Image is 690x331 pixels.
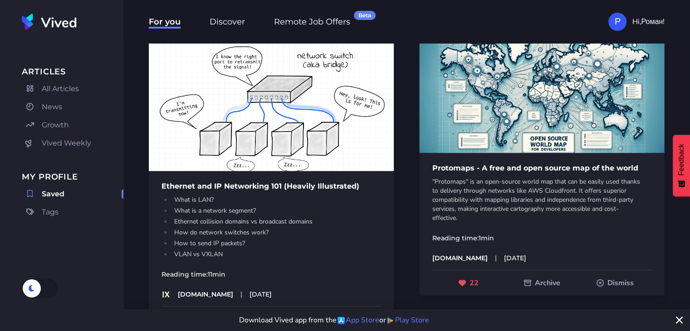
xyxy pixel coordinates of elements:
[432,275,505,291] button: Remove like
[274,17,350,29] span: Remote Job Offers
[22,205,123,219] a: Tags
[22,170,123,183] span: My Profile
[42,102,62,112] span: News
[210,15,245,28] a: Discover
[494,253,496,263] span: |
[149,17,181,29] span: For you
[419,234,664,243] p: Reading time:
[42,207,59,218] span: Tags
[42,189,64,200] span: Saved
[274,15,350,28] a: Remote Job OffersBeta
[149,182,394,191] h1: Ethernet and IP Networking 101 (Heavily Illustrated)
[171,250,372,259] li: VLAN vs VXLAN
[432,177,642,223] p: "Protomaps" is an open-source world map that can be easily used thanks to delivery through networ...
[250,290,272,299] time: [DATE]
[386,315,429,326] a: Play Store
[478,234,494,242] time: 1 min
[171,206,372,215] li: What is a network segment?
[337,315,379,326] a: App Store
[42,120,69,131] span: Growth
[608,13,665,31] button: РHi,Роман!
[22,187,123,201] a: Saved
[42,138,91,149] span: Vived Weekly
[22,14,77,30] img: Vived
[171,228,372,237] li: How do network switches work?
[419,164,664,173] h1: Protomaps - A free and open source map of the world
[504,253,526,263] time: [DATE]
[505,275,579,291] button: Archive
[22,65,123,78] span: Articles
[42,83,79,94] span: All Articles
[22,82,123,96] a: All Articles
[208,270,225,278] time: 11 min
[149,270,394,279] p: Reading time:
[578,275,652,291] button: Dismiss
[171,217,372,226] li: Ethernet collision domains vs broadcast domains
[22,100,123,114] a: News
[149,15,181,28] a: For you
[677,144,685,175] span: Feedback
[354,11,376,20] div: Beta
[673,135,690,196] button: Feedback - Show survey
[22,118,123,132] a: Growth
[171,195,372,204] li: What is LAN?
[22,136,123,151] a: Vived Weekly
[240,290,242,299] span: |
[149,35,394,299] a: Ethernet and IP Networking 101 (Heavily Illustrated) What is LAN? What is a network segment? Ethe...
[432,253,487,263] p: [DOMAIN_NAME]
[171,239,372,248] li: How to send IP packets?
[632,16,665,27] span: Hi, Роман !
[419,17,664,263] a: Protomaps - A free and open source map of the world"Protomaps" is an open-source world map that c...
[210,17,245,29] span: Discover
[608,13,626,31] div: Р
[178,290,233,299] p: [DOMAIN_NAME]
